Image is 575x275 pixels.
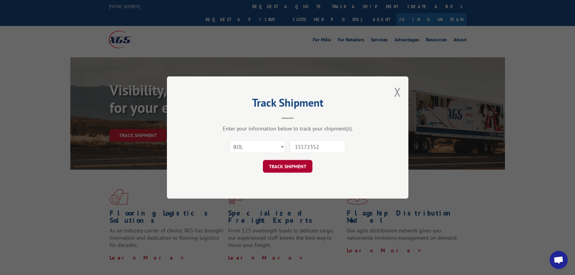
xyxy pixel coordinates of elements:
input: Number(s) [290,140,345,153]
button: TRACK SHIPMENT [263,160,312,173]
h2: Track Shipment [197,98,378,110]
button: Close modal [394,84,401,100]
div: Enter your information below to track your shipment(s). [197,125,378,132]
a: Open chat [550,251,568,269]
